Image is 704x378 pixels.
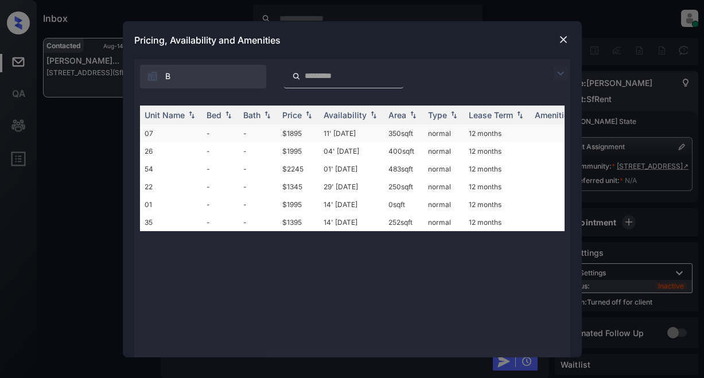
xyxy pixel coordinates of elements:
[428,110,447,120] div: Type
[278,160,319,178] td: $2245
[407,111,419,119] img: sorting
[303,111,314,119] img: sorting
[223,111,234,119] img: sorting
[319,142,384,160] td: 04' [DATE]
[239,196,278,213] td: -
[278,124,319,142] td: $1895
[423,178,464,196] td: normal
[140,178,202,196] td: 22
[384,142,423,160] td: 400 sqft
[282,110,302,120] div: Price
[384,124,423,142] td: 350 sqft
[147,71,158,82] img: icon-zuma
[368,111,379,119] img: sorting
[239,124,278,142] td: -
[202,160,239,178] td: -
[202,213,239,231] td: -
[140,160,202,178] td: 54
[239,178,278,196] td: -
[423,160,464,178] td: normal
[535,110,573,120] div: Amenities
[423,124,464,142] td: normal
[464,178,530,196] td: 12 months
[202,196,239,213] td: -
[319,160,384,178] td: 01' [DATE]
[278,178,319,196] td: $1345
[207,110,221,120] div: Bed
[292,71,301,81] img: icon-zuma
[202,178,239,196] td: -
[145,110,185,120] div: Unit Name
[469,110,513,120] div: Lease Term
[239,142,278,160] td: -
[239,160,278,178] td: -
[243,110,260,120] div: Bath
[319,196,384,213] td: 14' [DATE]
[554,67,567,80] img: icon-zuma
[319,178,384,196] td: 29' [DATE]
[319,213,384,231] td: 14' [DATE]
[384,160,423,178] td: 483 sqft
[388,110,406,120] div: Area
[324,110,367,120] div: Availability
[140,196,202,213] td: 01
[448,111,460,119] img: sorting
[423,196,464,213] td: normal
[384,178,423,196] td: 250 sqft
[384,196,423,213] td: 0 sqft
[262,111,273,119] img: sorting
[464,142,530,160] td: 12 months
[384,213,423,231] td: 252 sqft
[140,142,202,160] td: 26
[278,196,319,213] td: $1995
[186,111,197,119] img: sorting
[514,111,526,119] img: sorting
[202,124,239,142] td: -
[464,196,530,213] td: 12 months
[278,213,319,231] td: $1395
[423,142,464,160] td: normal
[423,213,464,231] td: normal
[239,213,278,231] td: -
[464,213,530,231] td: 12 months
[123,21,582,59] div: Pricing, Availability and Amenities
[165,70,170,83] span: B
[278,142,319,160] td: $1995
[140,213,202,231] td: 35
[464,160,530,178] td: 12 months
[558,34,569,45] img: close
[202,142,239,160] td: -
[319,124,384,142] td: 11' [DATE]
[140,124,202,142] td: 07
[464,124,530,142] td: 12 months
